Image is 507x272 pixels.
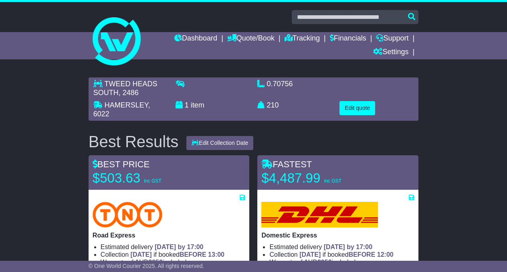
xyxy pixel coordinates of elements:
[155,244,204,250] span: [DATE] by 17:00
[89,263,204,269] span: © One World Courier 2025. All rights reserved.
[339,101,375,115] button: Edit quote
[324,178,341,184] span: inc GST
[269,258,414,266] li: Warranty of AUD included.
[93,231,246,239] p: Road Express
[227,32,275,46] a: Quote/Book
[261,159,312,169] span: FASTEST
[144,178,161,184] span: inc GST
[261,202,378,227] img: DHL: Domestic Express
[269,251,414,258] li: Collection
[299,251,393,258] span: if booked
[180,251,206,258] span: BEFORE
[321,259,332,266] span: 250
[267,101,279,109] span: 210
[269,243,414,251] li: Estimated delivery
[261,170,362,186] p: $4,487.99
[317,259,332,266] span: $
[174,32,217,46] a: Dashboard
[377,251,394,258] span: 12:00
[93,80,158,97] span: TWEED HEADS SOUTH
[131,251,224,258] span: if booked
[101,243,246,251] li: Estimated delivery
[330,32,366,46] a: Financials
[324,244,373,250] span: [DATE] by 17:00
[93,159,149,169] span: BEST PRICE
[185,101,189,109] span: 1
[119,89,139,97] span: , 2486
[85,133,183,150] div: Best Results
[299,251,321,258] span: [DATE]
[261,231,414,239] p: Domestic Express
[101,258,246,266] li: Warranty of AUD included.
[191,101,204,109] span: item
[148,259,163,266] span: $
[208,251,224,258] span: 13:00
[373,46,408,59] a: Settings
[285,32,320,46] a: Tracking
[376,32,408,46] a: Support
[267,80,293,88] span: 0.70756
[152,259,163,266] span: 250
[186,136,253,150] button: Edit Collection Date
[349,251,376,258] span: BEFORE
[101,251,246,258] li: Collection
[93,101,150,118] span: , 6022
[93,202,162,227] img: TNT Domestic: Road Express
[105,101,148,109] span: HAMERSLEY
[131,251,152,258] span: [DATE]
[93,170,193,186] p: $503.63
